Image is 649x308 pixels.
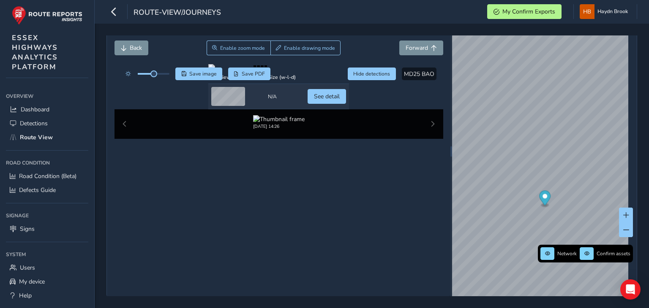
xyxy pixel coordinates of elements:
span: route-view/journeys [134,7,221,19]
span: Route View [20,133,53,141]
span: Hide detections [353,70,390,77]
a: Help [6,289,88,303]
span: Help [19,292,32,300]
span: Dashboard [21,105,49,113]
span: Enable drawing mode [284,45,335,51]
a: My device [6,275,88,289]
span: Signs [20,225,35,233]
div: Signage [6,209,88,222]
a: Detections [6,116,88,130]
div: System [6,248,88,261]
a: Signs [6,222,88,236]
a: Route View [6,130,88,144]
span: Forward [406,44,428,52]
a: Dashboard [6,103,88,116]
a: Road Condition (Beta) [6,169,88,183]
button: Forward [399,41,443,55]
div: [DATE] 14:26 [253,123,305,130]
span: Defects Guide [19,186,56,194]
a: Defects Guide [6,183,88,197]
div: Map marker [539,190,551,208]
span: Enable zoom mode [220,45,265,51]
div: Road Condition [6,157,88,169]
button: Hide detections [348,68,396,80]
span: Back [130,44,142,52]
span: Detections [20,119,48,127]
button: Zoom [207,41,270,55]
button: Save [175,68,222,80]
a: Users [6,261,88,275]
span: Confirm assets [597,250,630,257]
img: diamond-layout [580,4,594,19]
button: See detail [308,89,346,104]
span: ESSEX HIGHWAYS ANALYTICS PLATFORM [12,33,58,72]
span: Save image [189,70,217,77]
img: rr logo [12,6,82,25]
span: Road Condition (Beta) [19,172,76,180]
span: Save PDF [242,70,265,77]
span: See detail [314,92,340,100]
img: Thumbnail frame [253,115,305,123]
div: Open Intercom Messenger [620,279,641,300]
span: MD25 BAO [404,70,434,78]
span: Users [20,264,35,272]
button: My Confirm Exports [487,4,562,19]
td: N/A [265,84,299,109]
button: PDF [228,68,271,80]
span: Haydn Brook [597,4,628,19]
button: Haydn Brook [580,4,631,19]
div: Overview [6,90,88,103]
button: Draw [270,41,341,55]
span: My Confirm Exports [502,8,555,16]
span: My device [19,278,45,286]
span: Network [557,250,577,257]
button: Back [115,41,148,55]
